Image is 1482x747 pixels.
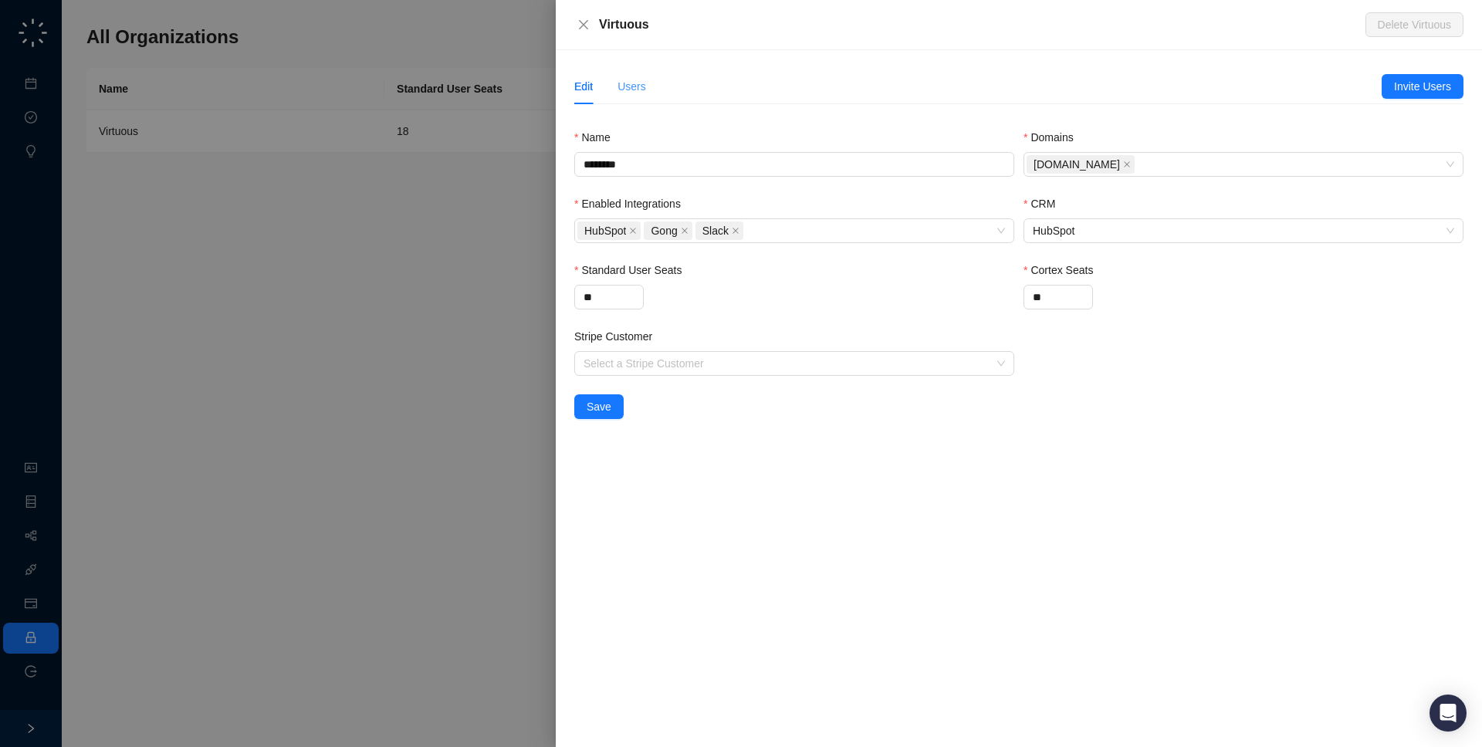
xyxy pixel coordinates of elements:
[574,129,621,146] label: Name
[574,394,624,419] button: Save
[1430,695,1467,732] div: Open Intercom Messenger
[574,15,593,34] button: Close
[1123,161,1131,168] span: close
[732,227,739,235] span: close
[1382,74,1463,99] button: Invite Users
[695,221,743,240] span: Slack
[644,221,692,240] span: Gong
[575,286,643,309] input: Standard User Seats
[574,328,663,345] label: Stripe Customer
[574,262,692,279] label: Standard User Seats
[1024,195,1066,212] label: CRM
[574,152,1014,177] input: Name
[1027,155,1135,174] span: virtuous.org
[1365,12,1463,37] button: Delete Virtuous
[1138,159,1141,171] input: Domains
[1033,219,1454,242] span: HubSpot
[1024,262,1104,279] label: Cortex Seats
[577,221,641,240] span: HubSpot
[1024,129,1084,146] label: Domains
[574,78,593,95] div: Edit
[1034,156,1120,173] span: [DOMAIN_NAME]
[617,78,646,95] div: Users
[1024,286,1092,309] input: Cortex Seats
[599,15,1365,34] div: Virtuous
[629,227,637,235] span: close
[574,195,692,212] label: Enabled Integrations
[584,352,996,375] input: Stripe Customer
[651,222,677,239] span: Gong
[681,227,689,235] span: close
[584,222,626,239] span: HubSpot
[1394,78,1451,95] span: Invite Users
[702,222,729,239] span: Slack
[587,398,611,415] span: Save
[746,225,749,237] input: Enabled Integrations
[577,19,590,31] span: close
